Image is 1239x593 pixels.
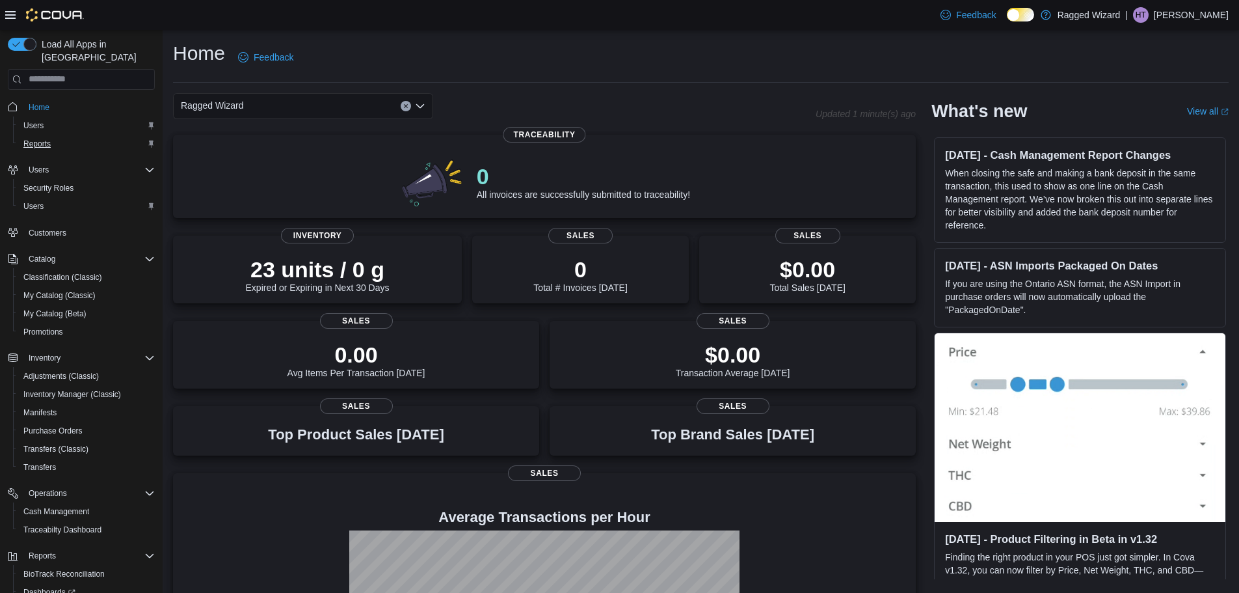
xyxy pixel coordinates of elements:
button: Inventory [23,350,66,366]
span: Operations [29,488,67,499]
svg: External link [1221,108,1229,116]
button: Users [13,197,160,215]
h3: [DATE] - Cash Management Report Changes [945,148,1215,161]
div: Expired or Expiring in Next 30 Days [246,256,390,293]
p: 0.00 [287,342,425,368]
div: Total # Invoices [DATE] [533,256,627,293]
span: Sales [320,398,393,414]
button: Users [23,162,54,178]
button: Transfers (Classic) [13,440,160,458]
button: Transfers [13,458,160,476]
p: When closing the safe and making a bank deposit in the same transaction, this used to show as one... [945,167,1215,232]
span: Purchase Orders [23,426,83,436]
span: Ragged Wizard [181,98,244,113]
span: My Catalog (Beta) [23,309,87,319]
span: Feedback [956,8,996,21]
a: Users [18,118,49,133]
a: Manifests [18,405,62,421]
a: My Catalog (Classic) [18,288,101,303]
button: Customers [3,223,160,242]
button: Manifests [13,404,160,422]
h3: [DATE] - Product Filtering in Beta in v1.32 [945,532,1215,545]
button: BioTrack Reconciliation [13,565,160,583]
span: Users [29,165,49,175]
div: Transaction Average [DATE] [676,342,790,378]
span: Users [18,199,155,214]
span: Users [23,120,44,131]
button: Open list of options [415,101,425,111]
h3: [DATE] - ASN Imports Packaged On Dates [945,259,1215,272]
p: 23 units / 0 g [246,256,390,283]
p: | [1125,7,1128,23]
span: Adjustments (Classic) [18,368,155,384]
span: Inventory [23,350,155,366]
button: Operations [3,484,160,503]
button: Catalog [23,251,60,267]
span: Transfers [18,460,155,475]
span: BioTrack Reconciliation [23,569,105,579]
p: $0.00 [769,256,845,283]
button: Inventory [3,349,160,367]
p: [PERSON_NAME] [1154,7,1229,23]
span: Promotions [18,324,155,340]
span: Traceability [503,127,586,143]
p: Ragged Wizard [1058,7,1121,23]
span: Adjustments (Classic) [23,371,99,381]
button: Clear input [401,101,411,111]
span: Sales [697,313,769,329]
button: Purchase Orders [13,422,160,440]
a: My Catalog (Beta) [18,306,92,322]
span: Classification (Classic) [18,269,155,285]
button: Adjustments (Classic) [13,367,160,385]
a: Adjustments (Classic) [18,368,104,384]
span: Manifests [23,407,57,418]
p: Updated 1 minute(s) ago [816,109,916,119]
span: Purchase Orders [18,423,155,439]
span: Catalog [29,254,55,264]
a: Promotions [18,324,68,340]
p: 0 [533,256,627,283]
span: Reports [23,548,155,564]
span: Sales [775,228,840,243]
button: Promotions [13,323,160,341]
a: View allExternal link [1187,106,1229,117]
a: Feedback [935,2,1001,28]
a: Transfers (Classic) [18,441,94,457]
span: Security Roles [23,183,73,193]
a: Home [23,100,55,115]
span: Catalog [23,251,155,267]
button: My Catalog (Classic) [13,286,160,305]
button: Cash Management [13,503,160,521]
span: Inventory Manager (Classic) [23,389,121,400]
a: Purchase Orders [18,423,88,439]
span: Inventory [281,228,354,243]
p: 0 [477,163,690,189]
span: My Catalog (Classic) [23,290,96,301]
div: Haylee Thomas [1133,7,1149,23]
span: My Catalog (Classic) [18,288,155,303]
span: HT [1136,7,1146,23]
button: Traceabilty Dashboard [13,521,160,539]
h2: What's new [931,101,1027,122]
span: Sales [320,313,393,329]
h4: Average Transactions per Hour [183,510,905,525]
input: Dark Mode [1007,8,1034,21]
span: My Catalog (Beta) [18,306,155,322]
span: Operations [23,486,155,501]
span: Load All Apps in [GEOGRAPHIC_DATA] [36,38,155,64]
a: Inventory Manager (Classic) [18,387,126,402]
span: Customers [23,225,155,241]
span: Transfers (Classic) [23,444,88,454]
button: Security Roles [13,179,160,197]
span: Manifests [18,405,155,421]
span: Reports [23,139,51,149]
button: Home [3,98,160,117]
h1: Home [173,40,225,66]
span: Users [23,162,155,178]
div: Avg Items Per Transaction [DATE] [287,342,425,378]
button: Users [3,161,160,179]
span: Reports [29,551,56,561]
button: Classification (Classic) [13,268,160,286]
a: Transfers [18,460,61,475]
